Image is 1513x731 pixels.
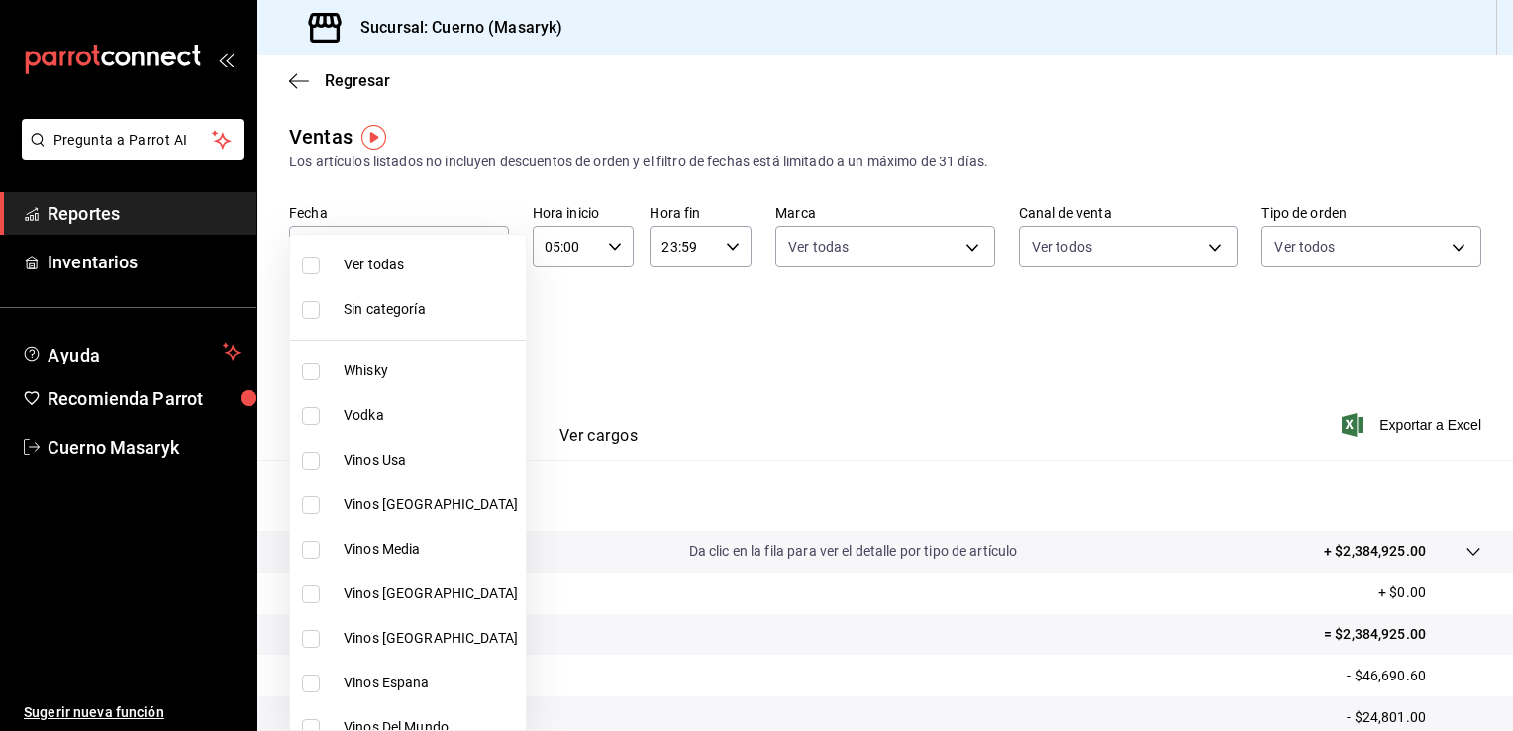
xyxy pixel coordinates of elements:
span: Vodka [344,405,518,426]
span: Whisky [344,361,518,381]
span: Vinos [GEOGRAPHIC_DATA] [344,628,518,649]
span: Vinos [GEOGRAPHIC_DATA] [344,494,518,515]
span: Vinos [GEOGRAPHIC_DATA] [344,583,518,604]
span: Vinos Media [344,539,518,560]
span: Vinos Usa [344,450,518,470]
span: Vinos Espana [344,673,518,693]
span: Ver todas [344,255,518,275]
img: Tooltip marker [361,125,386,150]
span: Sin categoría [344,299,518,320]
